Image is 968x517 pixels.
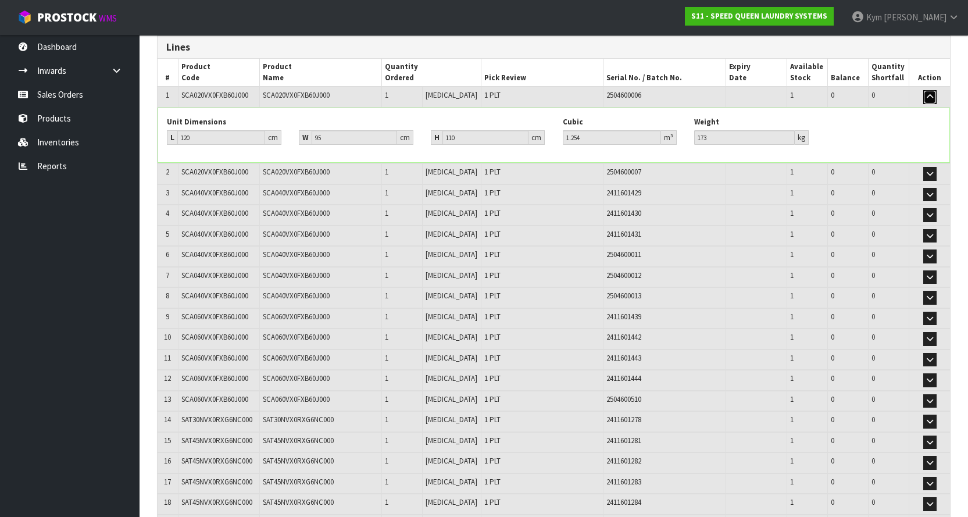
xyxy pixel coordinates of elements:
[385,394,388,404] span: 1
[426,456,477,466] span: [MEDICAL_DATA]
[164,332,171,342] span: 10
[831,373,834,383] span: 0
[385,90,388,100] span: 1
[606,497,641,507] span: 2411601284
[385,249,388,259] span: 1
[385,353,388,363] span: 1
[869,59,909,87] th: Quantity Shortfall
[831,456,834,466] span: 0
[831,188,834,198] span: 0
[790,394,794,404] span: 1
[790,208,794,218] span: 1
[385,229,388,239] span: 1
[871,394,875,404] span: 0
[871,312,875,322] span: 0
[181,229,248,239] span: SCA040VX0FXB60J000
[790,90,794,100] span: 1
[385,291,388,301] span: 1
[164,456,171,466] span: 16
[909,59,950,87] th: Action
[831,312,834,322] span: 0
[871,415,875,425] span: 0
[385,270,388,280] span: 1
[563,130,662,145] input: Cubic
[484,270,501,280] span: 1 PLT
[263,477,334,487] span: SAT45NVX0RXG6NC000
[385,332,388,342] span: 1
[181,353,248,363] span: SCA060VX0FXB60J000
[17,10,32,24] img: cube-alt.png
[167,117,226,127] label: Unit Dimensions
[442,130,529,145] input: Height
[606,394,641,404] span: 2504600510
[606,167,641,177] span: 2504600007
[790,332,794,342] span: 1
[37,10,97,25] span: ProStock
[606,415,641,425] span: 2411601278
[426,208,477,218] span: [MEDICAL_DATA]
[263,208,330,218] span: SCA040VX0FXB60J000
[385,497,388,507] span: 1
[871,373,875,383] span: 0
[178,59,259,87] th: Product Code
[790,270,794,280] span: 1
[790,167,794,177] span: 1
[790,291,794,301] span: 1
[563,117,583,127] label: Cubic
[871,188,875,198] span: 0
[871,436,875,445] span: 0
[831,167,834,177] span: 0
[484,497,501,507] span: 1 PLT
[484,332,501,342] span: 1 PLT
[385,208,388,218] span: 1
[382,59,481,87] th: Quantity Ordered
[166,270,169,280] span: 7
[170,133,174,142] strong: L
[263,353,330,363] span: SCA060VX0FXB60J000
[385,167,388,177] span: 1
[790,373,794,383] span: 1
[831,436,834,445] span: 0
[831,291,834,301] span: 0
[158,59,178,87] th: #
[790,229,794,239] span: 1
[263,188,330,198] span: SCA040VX0FXB60J000
[606,353,641,363] span: 2411601443
[481,59,603,87] th: Pick Review
[484,394,501,404] span: 1 PLT
[828,59,869,87] th: Balance
[397,130,413,145] div: cm
[790,415,794,425] span: 1
[606,249,641,259] span: 2504600011
[484,373,501,383] span: 1 PLT
[871,353,875,363] span: 0
[263,394,330,404] span: SCA060VX0FXB60J000
[263,270,330,280] span: SCA040VX0FXB60J000
[164,415,171,425] span: 14
[385,456,388,466] span: 1
[790,477,794,487] span: 1
[484,312,501,322] span: 1 PLT
[871,332,875,342] span: 0
[606,456,641,466] span: 2411601282
[164,477,171,487] span: 17
[691,11,827,21] strong: S11 - SPEED QUEEN LAUNDRY SYSTEMS
[606,477,641,487] span: 2411601283
[426,394,477,404] span: [MEDICAL_DATA]
[871,167,875,177] span: 0
[426,477,477,487] span: [MEDICAL_DATA]
[606,373,641,383] span: 2411601444
[831,249,834,259] span: 0
[385,188,388,198] span: 1
[181,312,248,322] span: SCA060VX0FXB60J000
[426,312,477,322] span: [MEDICAL_DATA]
[263,312,330,322] span: SCA060VX0FXB60J000
[166,312,169,322] span: 9
[99,13,117,24] small: WMS
[831,353,834,363] span: 0
[831,229,834,239] span: 0
[484,456,501,466] span: 1 PLT
[385,312,388,322] span: 1
[385,436,388,445] span: 1
[790,456,794,466] span: 1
